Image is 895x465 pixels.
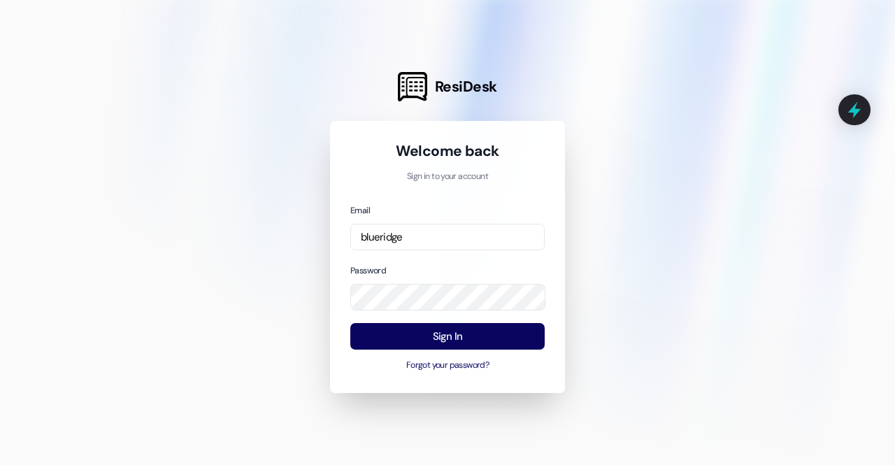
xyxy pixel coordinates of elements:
span: ResiDesk [435,77,497,96]
img: ResiDesk Logo [398,72,427,101]
p: Sign in to your account [350,171,545,183]
label: Password [350,265,386,276]
button: Sign In [350,323,545,350]
input: name@example.com [350,224,545,251]
button: Forgot your password? [350,359,545,372]
h1: Welcome back [350,141,545,161]
label: Email [350,205,370,216]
